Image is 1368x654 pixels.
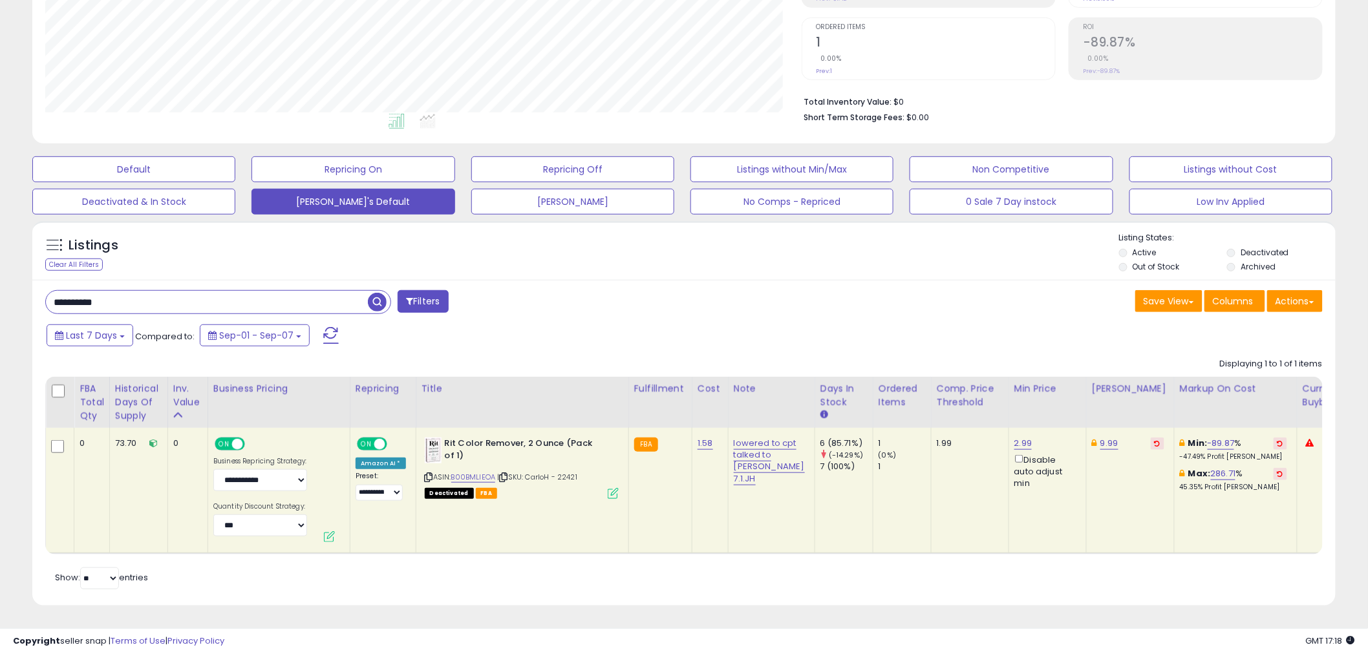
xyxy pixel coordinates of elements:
div: Min Price [1014,382,1081,396]
a: lowered to cpt talked to [PERSON_NAME] 7.1.JH [734,437,805,485]
div: % [1180,438,1287,461]
button: Columns [1204,290,1265,312]
div: 1 [879,461,931,472]
small: 0.00% [816,54,842,63]
small: FBA [634,438,658,452]
button: Listings without Cost [1129,156,1332,182]
label: Quantity Discount Strategy: [213,502,307,511]
p: -47.49% Profit [PERSON_NAME] [1180,452,1287,461]
div: Inv. value [173,382,202,409]
div: Title [422,382,623,396]
span: Columns [1213,295,1254,308]
span: OFF [243,439,264,450]
div: 7 (100%) [820,461,873,472]
div: 6 (85.71%) [820,438,873,449]
b: Short Term Storage Fees: [804,112,904,123]
span: All listings that are unavailable for purchase on Amazon for any reason other than out-of-stock [425,488,474,499]
div: Disable auto adjust min [1014,452,1076,489]
label: Business Repricing Strategy: [213,457,307,466]
small: (-14.29%) [829,450,863,460]
button: Save View [1135,290,1202,312]
label: Active [1133,247,1157,258]
b: Max: [1188,467,1211,480]
h2: -89.87% [1083,35,1322,52]
strong: Copyright [13,635,60,647]
button: Filters [398,290,448,313]
div: Preset: [356,472,406,501]
div: Cost [698,382,723,396]
a: 9.99 [1100,437,1118,450]
span: ON [216,439,232,450]
span: ON [358,439,374,450]
div: 0 [80,438,100,449]
div: Note [734,382,809,396]
b: Total Inventory Value: [804,96,892,107]
div: Business Pricing [213,382,345,396]
small: Days In Stock. [820,409,828,421]
div: 1.99 [937,438,999,449]
a: 2.99 [1014,437,1032,450]
button: Last 7 Days [47,324,133,346]
div: Repricing [356,382,411,396]
div: [PERSON_NAME] [1092,382,1169,396]
div: % [1180,468,1287,492]
div: Fulfillment [634,382,687,396]
button: Actions [1267,290,1323,312]
div: FBA Total Qty [80,382,104,423]
small: Prev: -89.87% [1083,67,1120,75]
button: [PERSON_NAME] [471,189,674,215]
button: Repricing On [251,156,454,182]
div: Amazon AI * [356,458,406,469]
a: 1.58 [698,437,713,450]
p: Listing States: [1119,232,1336,244]
a: 286.71 [1211,467,1236,480]
div: Displaying 1 to 1 of 1 items [1220,358,1323,370]
span: OFF [385,439,406,450]
h5: Listings [69,237,118,255]
button: No Comps - Repriced [690,189,893,215]
div: Clear All Filters [45,258,103,271]
label: Archived [1241,261,1276,272]
h2: 1 [816,35,1055,52]
div: Comp. Price Threshold [937,382,1003,409]
li: $0 [804,93,1313,109]
small: Prev: 1 [816,67,832,75]
button: Non Competitive [910,156,1113,182]
label: Out of Stock [1133,261,1180,272]
button: Repricing Off [471,156,674,182]
span: Show: entries [55,571,148,584]
div: ASIN: [425,438,619,498]
div: seller snap | | [13,635,224,648]
span: Ordered Items [816,24,1055,31]
span: Compared to: [135,330,195,343]
button: Low Inv Applied [1129,189,1332,215]
button: 0 Sale 7 Day instock [910,189,1113,215]
a: B00BMLIEOA [451,472,496,483]
p: 45.35% Profit [PERSON_NAME] [1180,483,1287,492]
div: 0 [173,438,198,449]
div: Days In Stock [820,382,868,409]
small: (0%) [879,450,897,460]
button: Listings without Min/Max [690,156,893,182]
button: Default [32,156,235,182]
label: Deactivated [1241,247,1289,258]
span: ROI [1083,24,1322,31]
button: [PERSON_NAME]'s Default [251,189,454,215]
span: FBA [476,488,498,499]
b: Min: [1188,437,1208,449]
div: Markup on Cost [1180,382,1292,396]
span: $0.00 [906,111,929,123]
small: 0.00% [1083,54,1109,63]
img: 41d+FjHhloL._SL40_.jpg [425,438,442,463]
button: Deactivated & In Stock [32,189,235,215]
span: 2025-09-15 17:18 GMT [1306,635,1355,647]
a: -89.87 [1208,437,1235,450]
b: Rit Color Remover, 2 Ounce (Pack of 1) [445,438,602,465]
span: Last 7 Days [66,329,117,342]
span: | SKU: CarloH - 22421 [498,472,578,482]
span: Sep-01 - Sep-07 [219,329,294,342]
div: Ordered Items [879,382,926,409]
th: The percentage added to the cost of goods (COGS) that forms the calculator for Min & Max prices. [1174,377,1297,428]
div: 73.70 [115,438,158,449]
a: Terms of Use [111,635,166,647]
